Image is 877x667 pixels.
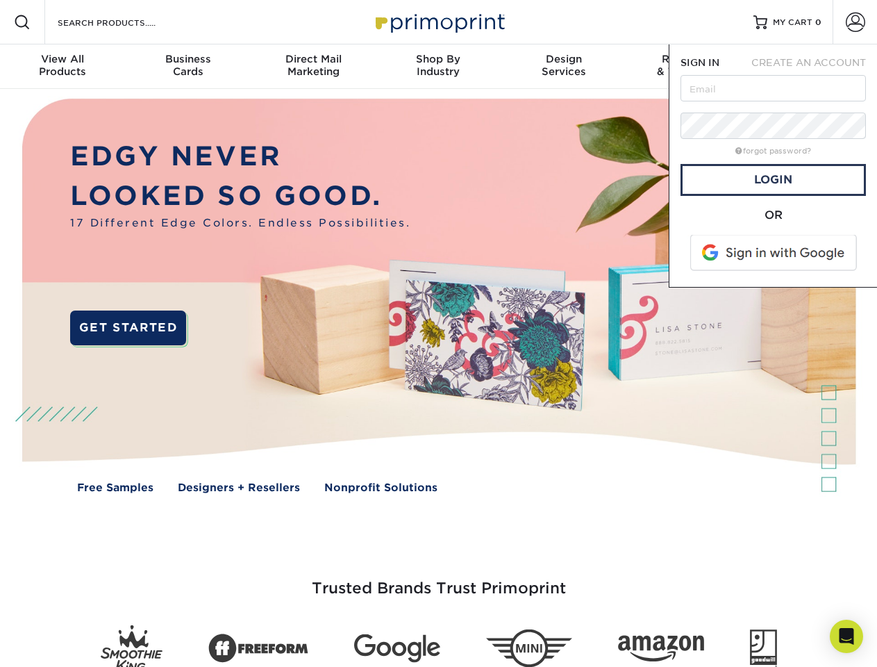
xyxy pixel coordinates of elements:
a: Free Samples [77,480,153,496]
span: Direct Mail [251,53,376,65]
a: Direct MailMarketing [251,44,376,89]
img: Primoprint [369,7,508,37]
span: CREATE AN ACCOUNT [751,57,866,68]
div: Marketing [251,53,376,78]
a: DesignServices [501,44,626,89]
div: OR [680,207,866,224]
span: Design [501,53,626,65]
span: Resources [626,53,751,65]
span: SIGN IN [680,57,719,68]
div: Services [501,53,626,78]
span: 17 Different Edge Colors. Endless Possibilities. [70,215,410,231]
a: GET STARTED [70,311,186,345]
span: Business [125,53,250,65]
a: Login [680,164,866,196]
div: Cards [125,53,250,78]
input: Email [680,75,866,101]
span: 0 [815,17,821,27]
p: EDGY NEVER [70,137,410,176]
span: Shop By [376,53,501,65]
div: Industry [376,53,501,78]
a: forgot password? [735,147,811,156]
h3: Trusted Brands Trust Primoprint [33,546,845,614]
a: Shop ByIndustry [376,44,501,89]
div: & Templates [626,53,751,78]
img: Google [354,634,440,663]
input: SEARCH PRODUCTS..... [56,14,192,31]
a: Designers + Resellers [178,480,300,496]
a: Resources& Templates [626,44,751,89]
a: BusinessCards [125,44,250,89]
img: Goodwill [750,629,777,667]
a: Nonprofit Solutions [324,480,437,496]
span: MY CART [773,17,812,28]
img: Amazon [618,636,704,662]
div: Open Intercom Messenger [830,620,863,653]
p: LOOKED SO GOOD. [70,176,410,216]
